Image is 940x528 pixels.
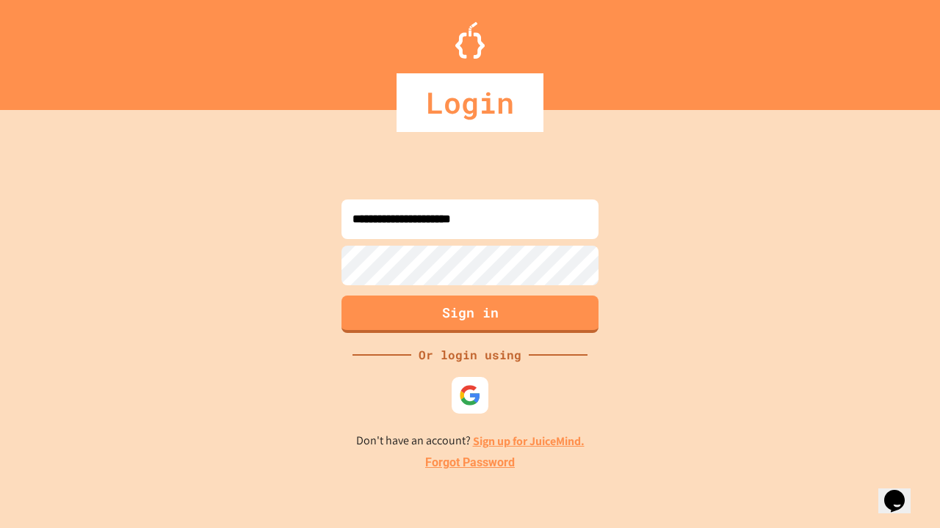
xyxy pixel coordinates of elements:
p: Don't have an account? [356,432,585,450]
iframe: chat widget [818,406,925,468]
img: google-icon.svg [459,384,481,406]
button: Sign in [341,296,599,333]
a: Sign up for JuiceMind. [473,433,585,449]
div: Or login using [411,346,529,364]
iframe: chat widget [878,469,925,513]
div: Login [397,73,543,132]
a: Forgot Password [425,454,515,472]
img: Logo.svg [455,22,485,59]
